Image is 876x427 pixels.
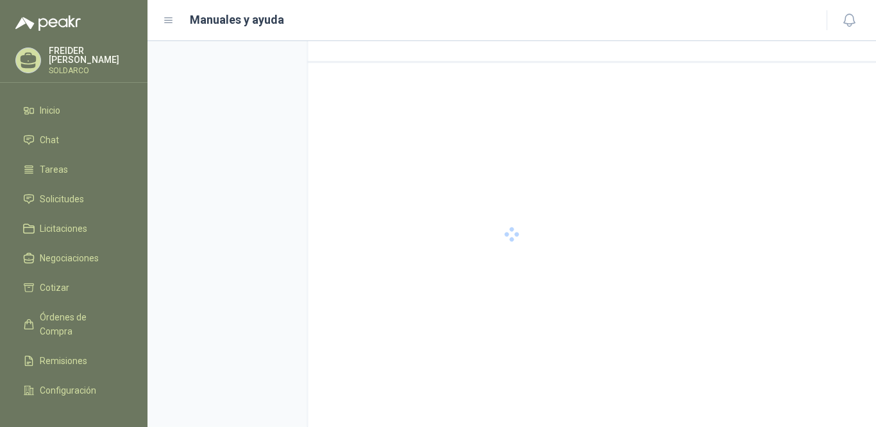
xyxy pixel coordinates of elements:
span: Licitaciones [40,222,87,236]
img: Logo peakr [15,15,81,31]
a: Chat [15,128,132,152]
a: Solicitudes [15,187,132,211]
a: Inicio [15,98,132,123]
a: Configuración [15,378,132,403]
a: Licitaciones [15,216,132,241]
p: FREIDER [PERSON_NAME] [49,46,132,64]
a: Tareas [15,157,132,182]
span: Solicitudes [40,192,84,206]
h1: Manuales y ayuda [190,11,284,29]
span: Tareas [40,162,68,177]
a: Cotizar [15,275,132,300]
span: Configuración [40,383,96,397]
span: Chat [40,133,59,147]
span: Inicio [40,103,60,118]
a: Negociaciones [15,246,132,270]
a: Órdenes de Compra [15,305,132,344]
a: Remisiones [15,349,132,373]
span: Negociaciones [40,251,99,265]
span: Remisiones [40,354,87,368]
span: Órdenes de Compra [40,310,120,338]
span: Cotizar [40,281,69,295]
p: SOLDARCO [49,67,132,74]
